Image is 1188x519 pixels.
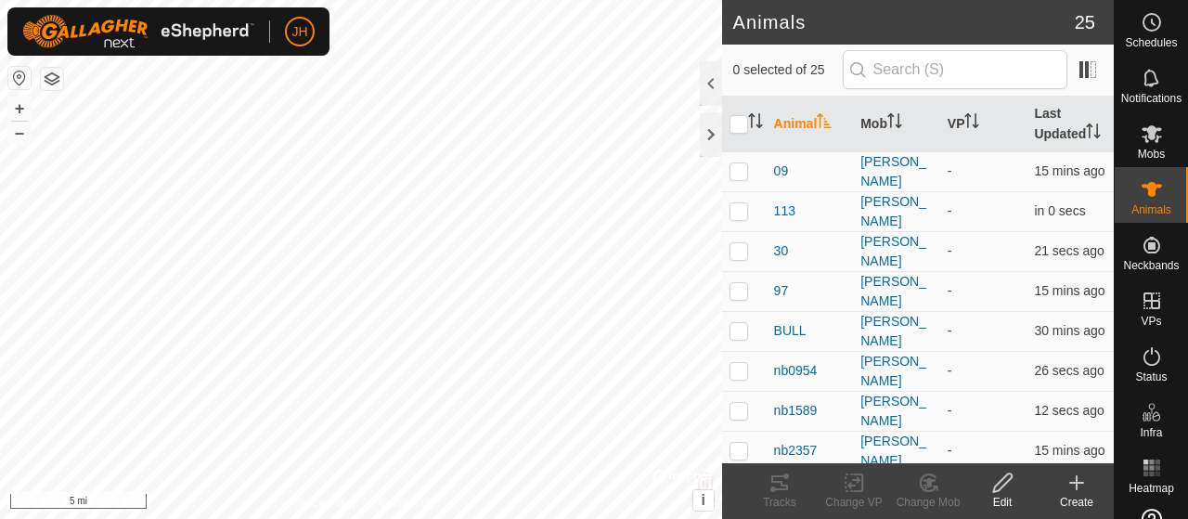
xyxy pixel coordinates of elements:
[948,283,952,298] app-display-virtual-paddock-transition: -
[860,152,933,191] div: [PERSON_NAME]
[774,441,818,461] span: nb2357
[948,443,952,458] app-display-virtual-paddock-transition: -
[1034,283,1104,298] span: 13 Aug 2025, 3:48 pm
[774,281,789,301] span: 97
[748,116,763,131] p-sorticon: Activate to sort
[774,162,789,181] span: 09
[1140,427,1162,438] span: Infra
[1027,97,1114,152] th: Last Updated
[774,361,818,381] span: nb0954
[291,22,307,42] span: JH
[8,122,31,144] button: –
[965,494,1039,511] div: Edit
[860,432,933,471] div: [PERSON_NAME]
[8,67,31,89] button: Reset Map
[948,243,952,258] app-display-virtual-paddock-transition: -
[1086,126,1101,141] p-sorticon: Activate to sort
[1034,403,1104,418] span: 13 Aug 2025, 4:03 pm
[860,232,933,271] div: [PERSON_NAME]
[767,97,854,152] th: Animal
[1034,243,1104,258] span: 13 Aug 2025, 4:03 pm
[860,312,933,351] div: [PERSON_NAME]
[774,321,807,341] span: BULL
[693,490,714,511] button: i
[1034,323,1104,338] span: 13 Aug 2025, 3:33 pm
[733,11,1075,33] h2: Animals
[860,272,933,311] div: [PERSON_NAME]
[948,203,952,218] app-display-virtual-paddock-transition: -
[733,60,843,80] span: 0 selected of 25
[891,494,965,511] div: Change Mob
[1121,93,1182,104] span: Notifications
[1135,371,1167,383] span: Status
[742,494,817,511] div: Tracks
[1123,260,1179,271] span: Neckbands
[860,392,933,431] div: [PERSON_NAME]
[1034,163,1104,178] span: 13 Aug 2025, 3:48 pm
[817,494,891,511] div: Change VP
[41,68,63,90] button: Map Layers
[860,192,933,231] div: [PERSON_NAME]
[1129,483,1174,494] span: Heatmap
[887,116,902,131] p-sorticon: Activate to sort
[1039,494,1114,511] div: Create
[8,97,31,120] button: +
[853,97,940,152] th: Mob
[1141,316,1161,327] span: VPs
[1034,363,1104,378] span: 13 Aug 2025, 4:03 pm
[379,495,433,512] a: Contact Us
[817,116,832,131] p-sorticon: Activate to sort
[22,15,254,48] img: Gallagher Logo
[1034,203,1085,218] span: 13 Aug 2025, 4:03 pm
[948,163,952,178] app-display-virtual-paddock-transition: -
[288,495,357,512] a: Privacy Policy
[948,363,952,378] app-display-virtual-paddock-transition: -
[1131,204,1171,215] span: Animals
[1125,37,1177,48] span: Schedules
[774,401,818,421] span: nb1589
[1034,443,1104,458] span: 13 Aug 2025, 3:48 pm
[860,352,933,391] div: [PERSON_NAME]
[940,97,1027,152] th: VP
[964,116,979,131] p-sorticon: Activate to sort
[948,323,952,338] app-display-virtual-paddock-transition: -
[843,50,1067,89] input: Search (S)
[1138,149,1165,160] span: Mobs
[701,492,704,508] span: i
[774,241,789,261] span: 30
[774,201,795,221] span: 113
[948,403,952,418] app-display-virtual-paddock-transition: -
[1075,8,1095,36] span: 25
